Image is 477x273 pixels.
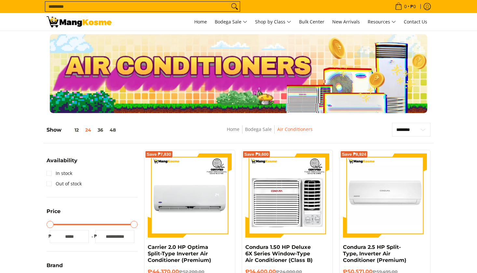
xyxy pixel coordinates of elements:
button: 12 [61,127,82,133]
nav: Breadcrumbs [179,125,360,140]
img: Carrier 2.0 HP Optima Split-Type Inverter Air Conditioner (Premium) [148,153,232,237]
button: 36 [94,127,106,133]
span: Resources [368,18,396,26]
a: Home [191,13,210,31]
a: Bodega Sale [211,13,251,31]
span: ₱ [92,233,99,239]
a: Contact Us [401,13,430,31]
button: 24 [82,127,94,133]
a: In stock [47,168,72,179]
img: Condura 1.50 HP Deluxe 6X Series Window-Type Air Conditioner (Class B) [245,153,329,237]
img: Bodega Sale Aircon l Mang Kosme: Home Appliances Warehouse Sale | Page 3 [47,16,112,27]
span: Shop by Class [255,18,291,26]
span: ₱0 [409,4,417,9]
span: Save ₱9,600 [244,152,269,156]
a: Carrier 2.0 HP Optima Split-Type Inverter Air Conditioner (Premium) [148,244,211,263]
span: Save ₱7,830 [147,152,171,156]
a: Condura 2.5 HP Split-Type, Inverter Air Conditioner (Premium) [343,244,406,263]
a: Shop by Class [252,13,294,31]
h5: Show [47,127,119,133]
span: ₱ [47,233,53,239]
span: 0 [403,4,408,9]
a: Bulk Center [296,13,328,31]
button: Search [229,2,240,11]
span: Price [47,209,61,214]
span: Availability [47,158,77,163]
span: Save ₱8,924 [342,152,366,156]
span: Bodega Sale [215,18,247,26]
span: Brand [47,263,63,268]
a: Air Conditioners [277,126,313,132]
summary: Open [47,158,77,168]
a: Condura 1.50 HP Deluxe 6X Series Window-Type Air Conditioner (Class B) [245,244,313,263]
summary: Open [47,263,63,273]
nav: Main Menu [118,13,430,31]
a: Resources [364,13,399,31]
button: 48 [106,127,119,133]
a: New Arrivals [329,13,363,31]
span: Home [194,19,207,25]
span: • [393,3,418,10]
a: Bodega Sale [245,126,272,132]
img: condura-split-type-inverter-air-conditioner-class-b-full-view-mang-kosme [343,153,427,237]
span: Bulk Center [299,19,324,25]
a: Out of stock [47,179,82,189]
a: Home [227,126,239,132]
span: New Arrivals [332,19,360,25]
span: Contact Us [404,19,427,25]
summary: Open [47,209,61,219]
